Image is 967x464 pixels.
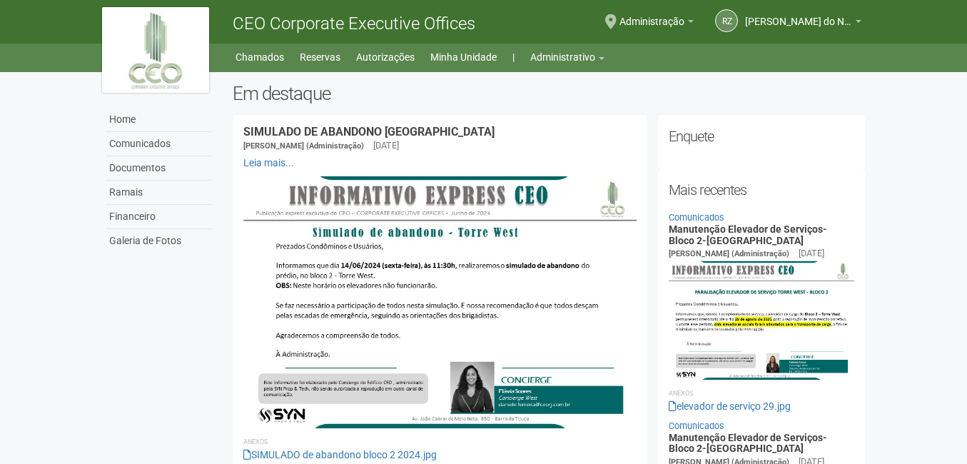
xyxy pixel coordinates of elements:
[619,2,684,27] span: Administração
[715,9,738,32] a: RZ
[669,223,827,246] a: Manutenção Elevador de Serviços- Bloco 2-[GEOGRAPHIC_DATA]
[243,157,294,168] a: Leia mais...
[669,400,791,412] a: elevador de serviço 29.jpg
[669,432,827,454] a: Manutenção Elevador de Serviços- Bloco 2-[GEOGRAPHIC_DATA]
[106,181,211,205] a: Ramais
[669,126,855,147] h2: Enquete
[512,47,515,67] a: |
[106,156,211,181] a: Documentos
[243,176,637,428] img: SIMULADO%20de%20abandono%20bloco%202%202024.jpg
[300,47,340,67] a: Reservas
[356,47,415,67] a: Autorizações
[669,212,724,223] a: Comunicados
[373,139,399,152] div: [DATE]
[745,2,852,27] span: Rayssa Zibell do Nascimento
[243,435,637,448] li: Anexos
[745,18,861,29] a: [PERSON_NAME] do Nascimento
[243,125,495,138] a: SIMULADO DE ABANDONO [GEOGRAPHIC_DATA]
[669,387,855,400] li: Anexos
[106,205,211,229] a: Financeiro
[233,14,475,34] span: CEO Corporate Executive Offices
[619,18,694,29] a: Administração
[243,141,364,151] span: [PERSON_NAME] (Administração)
[669,249,789,258] span: [PERSON_NAME] (Administração)
[106,229,211,253] a: Galeria de Fotos
[106,108,211,132] a: Home
[669,179,855,201] h2: Mais recentes
[669,261,855,380] img: elevador%20de%20servi%C3%A7o%2029.jpg
[106,132,211,156] a: Comunicados
[233,83,866,104] h2: Em destaque
[102,7,209,93] img: logo.jpg
[669,420,724,431] a: Comunicados
[243,449,437,460] a: SIMULADO de abandono bloco 2 2024.jpg
[530,47,604,67] a: Administrativo
[430,47,497,67] a: Minha Unidade
[236,47,284,67] a: Chamados
[799,247,824,260] div: [DATE]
